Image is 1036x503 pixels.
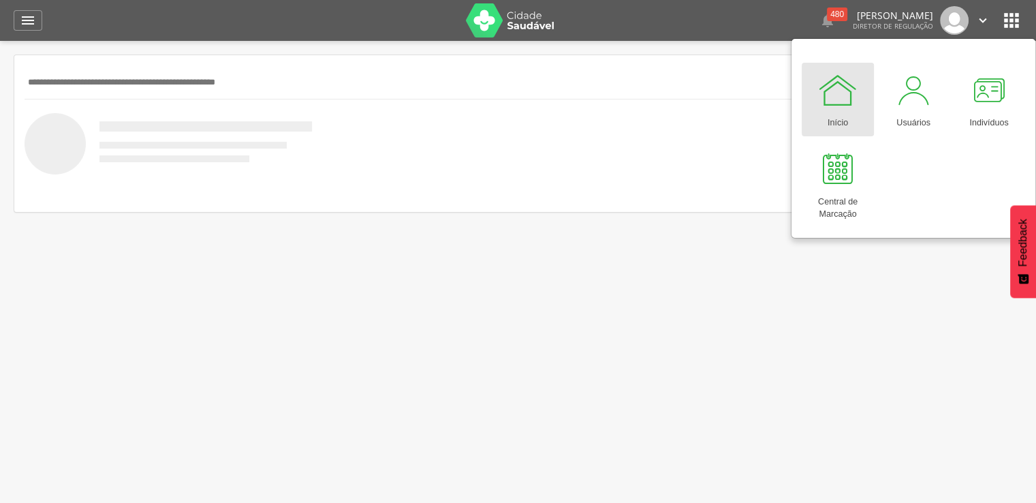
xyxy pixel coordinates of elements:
i:  [20,12,36,29]
span: Feedback [1017,219,1029,266]
a:  [14,10,42,31]
a:  480 [819,6,836,35]
div: 480 [827,7,847,21]
i:  [975,13,990,28]
button: Feedback - Mostrar pesquisa [1010,205,1036,298]
a: Usuários [877,63,949,136]
p: [PERSON_NAME] [853,11,933,20]
i:  [1001,10,1022,31]
a:  [975,6,990,35]
a: Indivíduos [953,63,1025,136]
a: Central de Marcação [802,142,874,228]
span: Diretor de regulação [853,21,933,31]
i:  [819,12,836,29]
